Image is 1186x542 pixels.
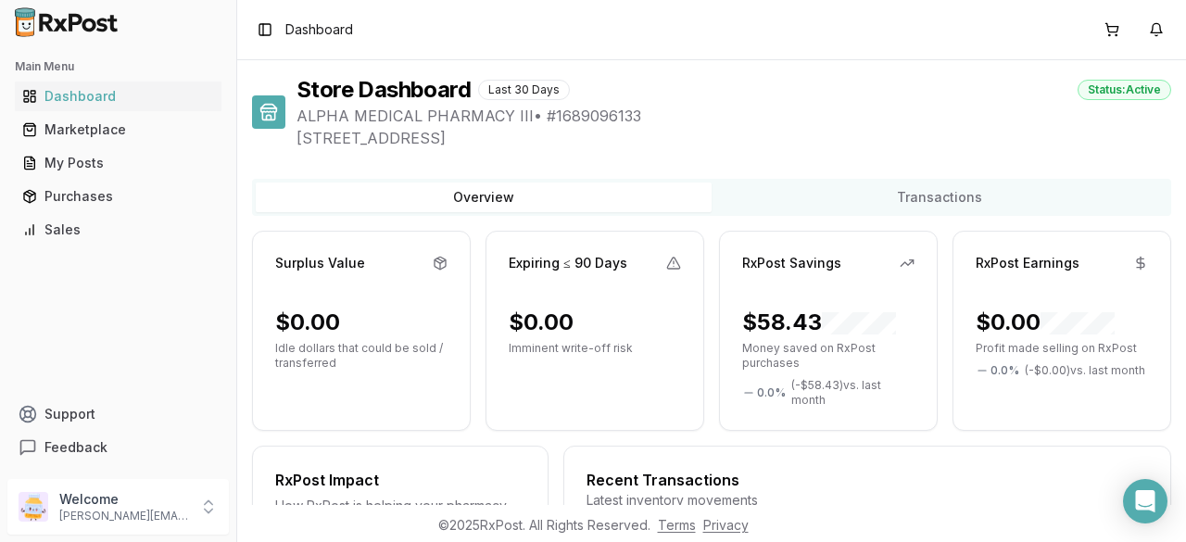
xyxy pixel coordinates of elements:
[22,187,214,206] div: Purchases
[15,213,221,246] a: Sales
[7,82,229,111] button: Dashboard
[44,438,107,457] span: Feedback
[7,7,126,37] img: RxPost Logo
[15,113,221,146] a: Marketplace
[742,254,841,272] div: RxPost Savings
[22,120,214,139] div: Marketplace
[976,254,1079,272] div: RxPost Earnings
[285,20,353,39] span: Dashboard
[703,517,749,533] a: Privacy
[296,105,1171,127] span: ALPHA MEDICAL PHARMACY III • # 1689096133
[478,80,570,100] div: Last 30 Days
[22,87,214,106] div: Dashboard
[587,491,1148,510] div: Latest inventory movements
[7,215,229,245] button: Sales
[742,308,896,337] div: $58.43
[275,497,525,515] div: How RxPost is helping your pharmacy
[22,221,214,239] div: Sales
[7,115,229,145] button: Marketplace
[976,341,1148,356] p: Profit made selling on RxPost
[976,308,1115,337] div: $0.00
[712,183,1167,212] button: Transactions
[275,341,448,371] p: Idle dollars that could be sold / transferred
[7,182,229,211] button: Purchases
[509,254,627,272] div: Expiring ≤ 90 Days
[587,469,1148,491] div: Recent Transactions
[990,363,1019,378] span: 0.0 %
[509,341,681,356] p: Imminent write-off risk
[791,378,915,408] span: ( - $58.43 ) vs. last month
[275,308,340,337] div: $0.00
[1025,363,1145,378] span: ( - $0.00 ) vs. last month
[19,492,48,522] img: User avatar
[7,148,229,178] button: My Posts
[1078,80,1171,100] div: Status: Active
[7,431,229,464] button: Feedback
[1123,479,1167,523] div: Open Intercom Messenger
[15,59,221,74] h2: Main Menu
[296,75,471,105] h1: Store Dashboard
[296,127,1171,149] span: [STREET_ADDRESS]
[22,154,214,172] div: My Posts
[59,509,188,523] p: [PERSON_NAME][EMAIL_ADDRESS][DOMAIN_NAME]
[256,183,712,212] button: Overview
[15,146,221,180] a: My Posts
[59,490,188,509] p: Welcome
[658,517,696,533] a: Terms
[15,180,221,213] a: Purchases
[275,254,365,272] div: Surplus Value
[7,397,229,431] button: Support
[509,308,574,337] div: $0.00
[757,385,786,400] span: 0.0 %
[285,20,353,39] nav: breadcrumb
[275,469,525,491] div: RxPost Impact
[15,80,221,113] a: Dashboard
[742,341,915,371] p: Money saved on RxPost purchases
